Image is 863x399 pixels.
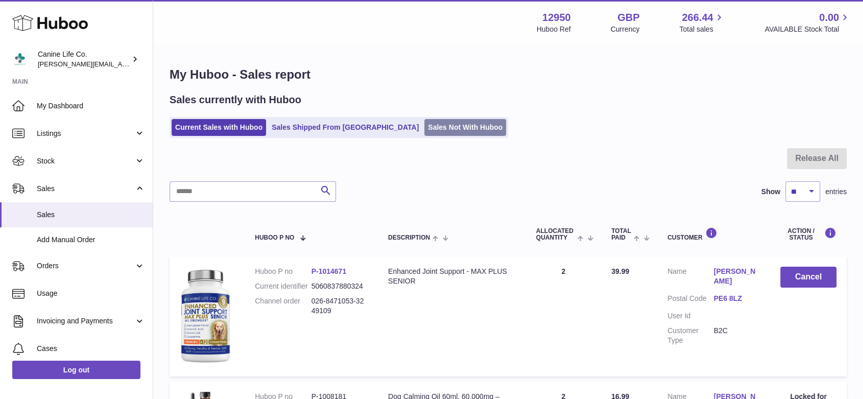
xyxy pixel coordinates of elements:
[37,129,134,138] span: Listings
[667,227,760,241] div: Customer
[611,228,631,241] span: Total paid
[667,267,714,289] dt: Name
[37,101,145,111] span: My Dashboard
[37,235,145,245] span: Add Manual Order
[37,344,145,354] span: Cases
[764,25,851,34] span: AVAILABLE Stock Total
[12,52,28,67] img: kevin@clsgltd.co.uk
[37,316,134,326] span: Invoicing and Payments
[37,210,145,220] span: Sales
[714,294,760,303] a: PE6 8LZ
[667,326,714,345] dt: Customer Type
[667,311,714,321] dt: User Id
[542,11,571,25] strong: 12950
[311,267,347,275] a: P-1014671
[764,11,851,34] a: 0.00 AVAILABLE Stock Total
[255,281,311,291] dt: Current identifier
[38,60,205,68] span: [PERSON_NAME][EMAIL_ADDRESS][DOMAIN_NAME]
[424,119,506,136] a: Sales Not With Huboo
[714,267,760,286] a: [PERSON_NAME]
[536,228,575,241] span: ALLOCATED Quantity
[679,11,725,34] a: 266.44 Total sales
[37,156,134,166] span: Stock
[388,234,430,241] span: Description
[170,66,847,83] h1: My Huboo - Sales report
[617,11,639,25] strong: GBP
[255,234,294,241] span: Huboo P no
[37,184,134,194] span: Sales
[311,281,368,291] dd: 5060837880324
[12,361,140,379] a: Log out
[255,296,311,316] dt: Channel order
[180,267,231,364] img: 129501732536582.jpg
[667,294,714,306] dt: Postal Code
[611,25,640,34] div: Currency
[611,267,629,275] span: 39.99
[37,261,134,271] span: Orders
[255,267,311,276] dt: Huboo P no
[537,25,571,34] div: Huboo Ref
[311,296,368,316] dd: 026-8471053-3249109
[526,256,601,376] td: 2
[170,93,301,107] h2: Sales currently with Huboo
[780,227,836,241] div: Action / Status
[761,187,780,197] label: Show
[172,119,266,136] a: Current Sales with Huboo
[682,11,713,25] span: 266.44
[825,187,847,197] span: entries
[268,119,422,136] a: Sales Shipped From [GEOGRAPHIC_DATA]
[780,267,836,288] button: Cancel
[388,267,516,286] div: Enhanced Joint Support - MAX PLUS SENIOR
[38,50,130,69] div: Canine Life Co.
[37,289,145,298] span: Usage
[819,11,839,25] span: 0.00
[679,25,725,34] span: Total sales
[714,326,760,345] dd: B2C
